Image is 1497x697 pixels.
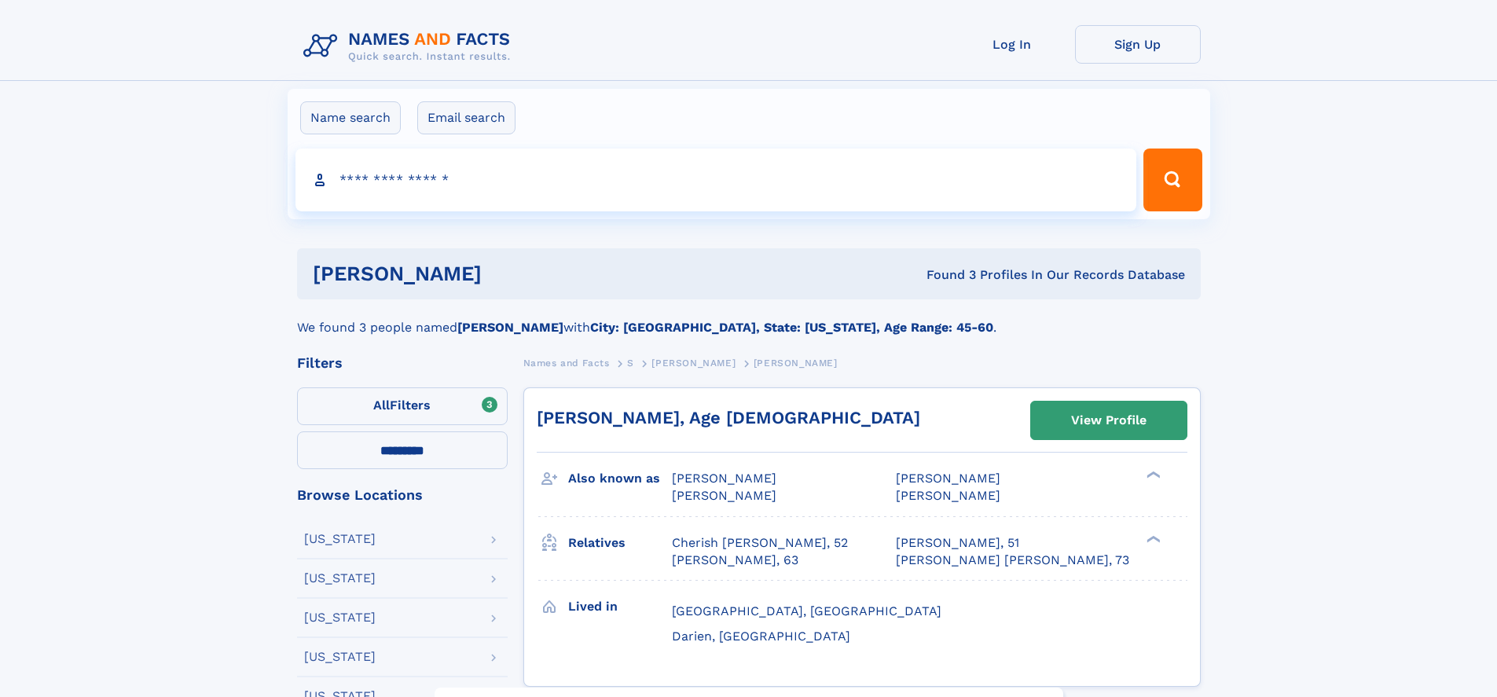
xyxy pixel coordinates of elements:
[568,465,672,492] h3: Also known as
[457,320,563,335] b: [PERSON_NAME]
[672,552,798,569] a: [PERSON_NAME], 63
[304,611,376,624] div: [US_STATE]
[949,25,1075,64] a: Log In
[896,552,1129,569] a: [PERSON_NAME] [PERSON_NAME], 73
[568,530,672,556] h3: Relatives
[896,471,1000,486] span: [PERSON_NAME]
[523,353,610,372] a: Names and Facts
[1031,402,1187,439] a: View Profile
[417,101,516,134] label: Email search
[304,651,376,663] div: [US_STATE]
[297,299,1201,337] div: We found 3 people named with .
[313,264,704,284] h1: [PERSON_NAME]
[590,320,993,335] b: City: [GEOGRAPHIC_DATA], State: [US_STATE], Age Range: 45-60
[297,356,508,370] div: Filters
[651,358,736,369] span: [PERSON_NAME]
[1143,534,1161,544] div: ❯
[537,408,920,427] a: [PERSON_NAME], Age [DEMOGRAPHIC_DATA]
[1143,470,1161,480] div: ❯
[704,266,1185,284] div: Found 3 Profiles In Our Records Database
[568,593,672,620] h3: Lived in
[1075,25,1201,64] a: Sign Up
[1143,149,1202,211] button: Search Button
[672,629,850,644] span: Darien, [GEOGRAPHIC_DATA]
[672,603,941,618] span: [GEOGRAPHIC_DATA], [GEOGRAPHIC_DATA]
[304,533,376,545] div: [US_STATE]
[1071,402,1147,438] div: View Profile
[672,471,776,486] span: [PERSON_NAME]
[297,387,508,425] label: Filters
[304,572,376,585] div: [US_STATE]
[896,534,1019,552] a: [PERSON_NAME], 51
[627,353,634,372] a: S
[627,358,634,369] span: S
[896,488,1000,503] span: [PERSON_NAME]
[297,25,523,68] img: Logo Names and Facts
[754,358,838,369] span: [PERSON_NAME]
[297,488,508,502] div: Browse Locations
[300,101,401,134] label: Name search
[373,398,390,413] span: All
[672,488,776,503] span: [PERSON_NAME]
[672,534,848,552] a: Cherish [PERSON_NAME], 52
[651,353,736,372] a: [PERSON_NAME]
[295,149,1137,211] input: search input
